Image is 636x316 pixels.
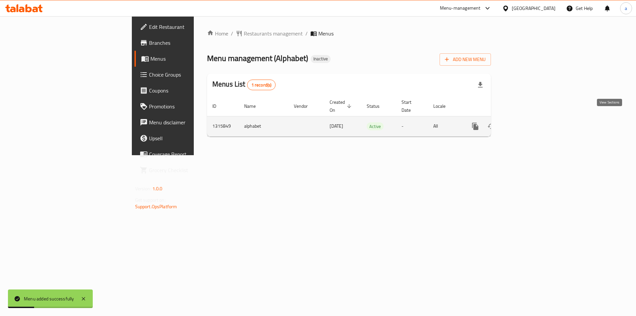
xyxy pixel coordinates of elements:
[207,96,536,137] table: enhanced table
[149,39,233,47] span: Branches
[396,116,428,136] td: -
[134,67,238,83] a: Choice Groups
[440,4,481,12] div: Menu-management
[445,55,486,64] span: Add New Menu
[150,55,233,63] span: Menus
[149,150,233,158] span: Coverage Report
[247,80,276,90] div: Total records count
[24,295,74,302] div: Menu added successfully
[135,202,177,211] a: Support.OpsPlatform
[135,196,166,204] span: Get support on:
[207,30,491,37] nav: breadcrumb
[433,102,454,110] span: Locale
[134,83,238,98] a: Coupons
[367,102,388,110] span: Status
[152,184,163,193] span: 1.0.0
[149,71,233,79] span: Choice Groups
[134,146,238,162] a: Coverage Report
[467,118,483,134] button: more
[134,19,238,35] a: Edit Restaurant
[149,134,233,142] span: Upsell
[236,30,303,37] a: Restaurants management
[134,98,238,114] a: Promotions
[367,122,384,130] div: Active
[244,102,264,110] span: Name
[134,51,238,67] a: Menus
[440,53,491,66] button: Add New Menu
[247,82,276,88] span: 1 record(s)
[483,118,499,134] button: Change Status
[294,102,316,110] span: Vendor
[330,98,353,114] span: Created On
[149,23,233,31] span: Edit Restaurant
[149,102,233,110] span: Promotions
[134,130,238,146] a: Upsell
[212,79,276,90] h2: Menus List
[149,118,233,126] span: Menu disclaimer
[311,55,331,63] div: Inactive
[367,123,384,130] span: Active
[134,162,238,178] a: Grocery Checklist
[212,102,225,110] span: ID
[472,77,488,93] div: Export file
[135,184,151,193] span: Version:
[149,87,233,95] span: Coupons
[318,30,334,37] span: Menus
[401,98,420,114] span: Start Date
[428,116,462,136] td: All
[207,51,308,66] span: Menu management ( Alphabet )
[625,5,627,12] span: a
[134,35,238,51] a: Branches
[330,122,343,130] span: [DATE]
[512,5,556,12] div: [GEOGRAPHIC_DATA]
[311,56,331,62] span: Inactive
[149,166,233,174] span: Grocery Checklist
[239,116,289,136] td: alphabet
[462,96,536,116] th: Actions
[134,114,238,130] a: Menu disclaimer
[244,30,303,37] span: Restaurants management
[305,30,308,37] li: /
